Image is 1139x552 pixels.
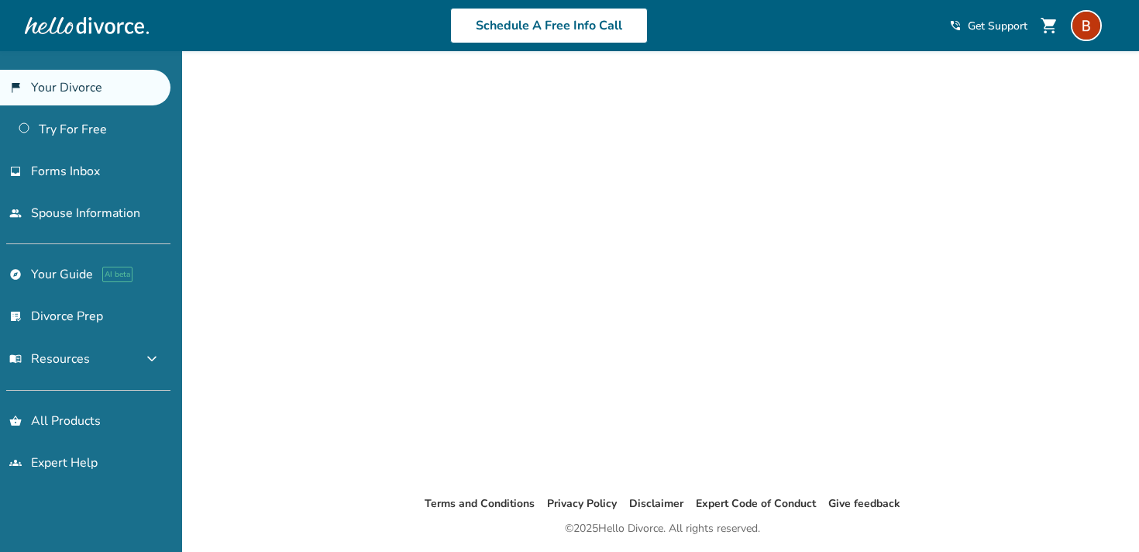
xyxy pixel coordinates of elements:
span: groups [9,457,22,469]
span: menu_book [9,353,22,365]
li: Give feedback [828,495,900,513]
img: Berk Sa [1071,10,1102,41]
span: Get Support [968,19,1027,33]
span: shopping_basket [9,415,22,427]
span: explore [9,268,22,281]
span: Resources [9,350,90,367]
a: Schedule A Free Info Call [450,8,648,43]
a: Terms and Conditions [425,496,535,511]
span: phone_in_talk [949,19,962,32]
span: Forms Inbox [31,163,100,180]
span: expand_more [143,350,161,368]
span: AI beta [102,267,132,282]
span: flag_2 [9,81,22,94]
span: inbox [9,165,22,178]
span: shopping_cart [1040,16,1058,35]
span: list_alt_check [9,310,22,323]
a: Privacy Policy [547,496,617,511]
span: people [9,207,22,219]
li: Disclaimer [629,495,683,513]
a: phone_in_talkGet Support [949,19,1027,33]
a: Expert Code of Conduct [696,496,816,511]
div: © 2025 Hello Divorce. All rights reserved. [565,519,760,538]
